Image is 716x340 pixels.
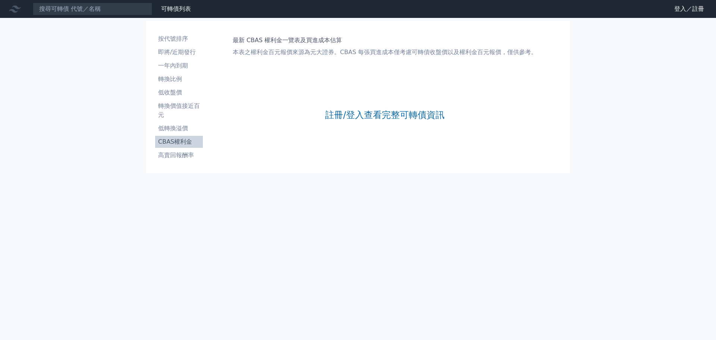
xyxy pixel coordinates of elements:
li: 即將/近期發行 [155,48,203,57]
li: 低轉換溢價 [155,124,203,133]
li: 轉換價值接近百元 [155,102,203,119]
li: 轉換比例 [155,75,203,84]
a: 即將/近期發行 [155,46,203,58]
a: 低收盤價 [155,87,203,99]
li: 按代號排序 [155,34,203,43]
input: 搜尋可轉債 代號／名稱 [33,3,152,15]
a: 轉換比例 [155,73,203,85]
a: 可轉債列表 [161,5,191,12]
a: 按代號排序 [155,33,203,45]
p: 本表之權利金百元報價來源為元大證券。CBAS 每張買進成本僅考慮可轉債收盤價以及權利金百元報價，僅供參考。 [233,48,537,57]
a: 高賣回報酬率 [155,149,203,161]
li: CBAS權利金 [155,137,203,146]
a: 低轉換溢價 [155,122,203,134]
li: 低收盤價 [155,88,203,97]
h1: 最新 CBAS 權利金一覽表及買進成本估算 [233,36,537,45]
a: 一年內到期 [155,60,203,72]
a: CBAS權利金 [155,136,203,148]
li: 高賣回報酬率 [155,151,203,160]
a: 轉換價值接近百元 [155,100,203,121]
a: 註冊/登入查看完整可轉債資訊 [325,109,445,121]
a: 登入／註冊 [668,3,710,15]
li: 一年內到期 [155,61,203,70]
